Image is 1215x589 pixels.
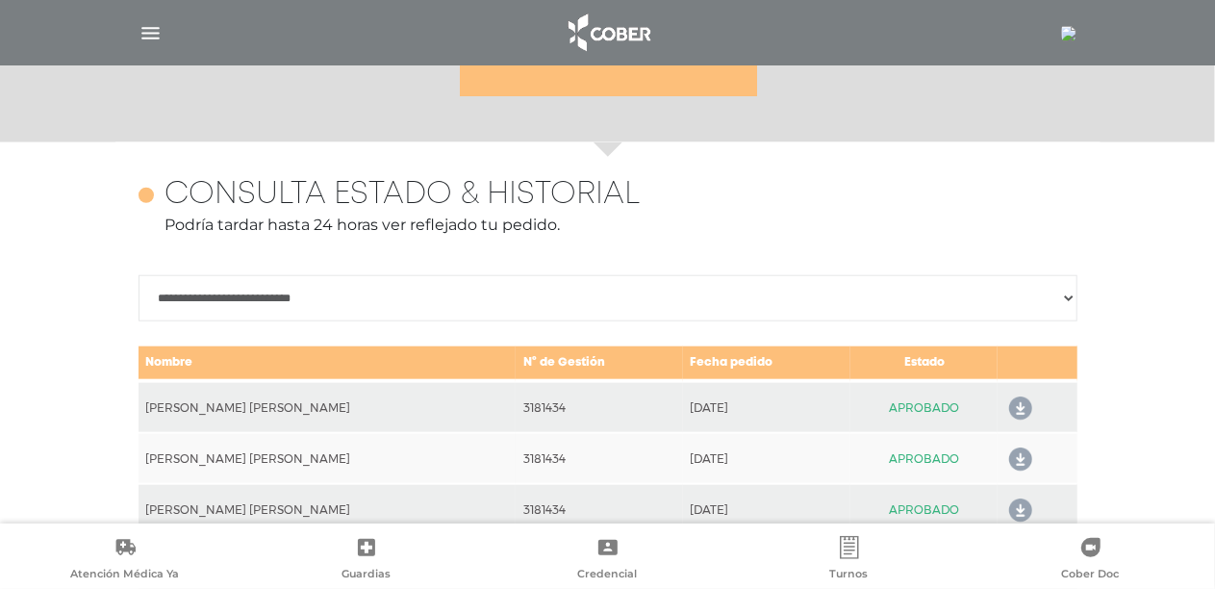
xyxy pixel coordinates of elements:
td: [DATE] [683,484,851,535]
span: Atención Médica Ya [70,567,179,584]
td: [PERSON_NAME] [PERSON_NAME] [139,381,517,433]
td: Fecha pedido [683,346,851,381]
td: APROBADO [850,381,998,433]
span: Cober Doc [1062,567,1120,584]
a: Turnos [728,536,970,585]
td: [PERSON_NAME] [PERSON_NAME] [139,484,517,535]
td: APROBADO [850,433,998,484]
img: 778 [1061,26,1076,41]
a: Atención Médica Ya [4,536,245,585]
td: 3181434 [516,433,682,484]
td: 3181434 [516,381,682,433]
td: [DATE] [683,381,851,433]
a: Cober Doc [970,536,1211,585]
span: Guardias [342,567,391,584]
img: Cober_menu-lines-white.svg [139,21,163,45]
span: Turnos [830,567,869,584]
td: APROBADO [850,484,998,535]
span: Credencial [578,567,638,584]
p: Podría tardar hasta 24 horas ver reflejado tu pedido. [139,214,1077,237]
a: Guardias [245,536,487,585]
a: Credencial [487,536,728,585]
td: N° de Gestión [516,346,682,381]
img: logo_cober_home-white.png [558,10,659,56]
td: Nombre [139,346,517,381]
h4: Consulta estado & historial [165,177,641,214]
td: [PERSON_NAME] [PERSON_NAME] [139,433,517,484]
td: 3181434 [516,484,682,535]
td: Estado [850,346,998,381]
td: [DATE] [683,433,851,484]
